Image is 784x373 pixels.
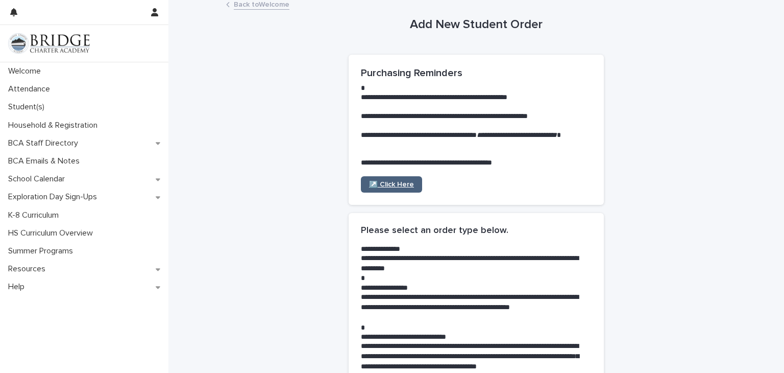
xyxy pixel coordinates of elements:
[4,211,67,220] p: K-8 Curriculum
[361,67,592,79] h2: Purchasing Reminders
[4,156,88,166] p: BCA Emails & Notes
[4,121,106,130] p: Household & Registration
[349,17,604,32] h1: Add New Student Order
[4,138,86,148] p: BCA Staff Directory
[4,282,33,292] p: Help
[4,228,101,238] p: HS Curriculum Overview
[4,84,58,94] p: Attendance
[4,246,81,256] p: Summer Programs
[4,174,73,184] p: School Calendar
[4,192,105,202] p: Exploration Day Sign-Ups
[4,264,54,274] p: Resources
[4,102,53,112] p: Student(s)
[4,66,49,76] p: Welcome
[369,181,414,188] span: ↗️ Click Here
[8,33,90,54] img: V1C1m3IdTEidaUdm9Hs0
[361,176,422,193] a: ↗️ Click Here
[361,225,508,237] h2: Please select an order type below.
